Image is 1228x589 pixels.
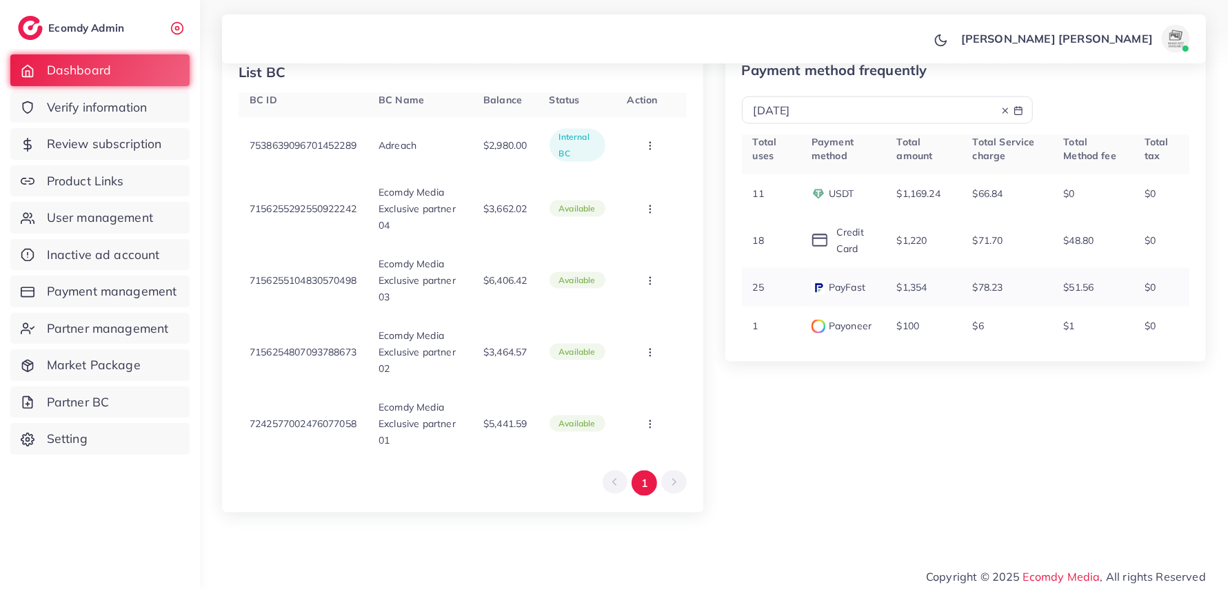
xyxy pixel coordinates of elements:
p: $66.84 [973,185,1003,202]
a: Dashboard [10,54,190,86]
p: 7156255292550922242 [250,200,356,217]
span: BC ID [250,94,277,106]
p: $6 [973,318,984,334]
span: [DATE] [754,103,790,117]
p: 11 [753,185,764,202]
a: Verify information [10,92,190,123]
p: PayFast [812,279,865,296]
p: Ecomdy Media Exclusive partner 01 [379,399,461,448]
span: Dashboard [47,61,111,79]
span: Payment management [47,282,177,300]
p: available [558,272,595,289]
a: Setting [10,423,190,455]
span: Payment method [812,136,854,162]
p: 7156254807093788673 [250,344,356,360]
a: Review subscription [10,128,190,160]
p: $0 [1145,232,1156,249]
a: Payment management [10,276,190,307]
p: $51.56 [1063,279,1094,296]
p: $3,662.02 [483,200,527,217]
p: $100 [897,318,920,334]
a: logoEcomdy Admin [18,16,128,40]
span: Balance [483,94,522,106]
span: Status [550,94,580,106]
a: Partner management [10,313,190,344]
img: avatar [1162,25,1189,52]
img: payment [812,281,825,295]
span: Total amount [897,136,933,162]
span: , All rights Reserved [1100,568,1206,585]
button: Go to page 1 [632,471,657,496]
span: Total uses [753,136,777,162]
a: Ecomdy Media [1023,570,1100,583]
span: Setting [47,430,88,448]
p: Adreach [379,137,416,154]
p: $71.70 [973,232,1003,249]
p: $6,406.42 [483,272,527,289]
span: Total tax [1145,136,1169,162]
div: List BC [239,62,285,82]
p: 18 [753,232,764,249]
span: Total Method fee [1063,136,1116,162]
span: Market Package [47,356,141,374]
span: BC Name [379,94,424,106]
p: $48.80 [1063,232,1094,249]
p: Internal BC [559,129,596,162]
p: $1,169.24 [897,185,940,202]
img: logo [18,16,43,40]
p: available [558,415,595,432]
img: payment [812,187,825,201]
p: Payment method frequently [742,62,1033,79]
span: Action [627,94,658,106]
p: $0 [1145,185,1156,202]
span: User management [47,209,153,227]
p: 7242577002476077058 [250,415,356,432]
span: Total Service charge [973,136,1035,162]
p: $0 [1063,185,1074,202]
span: Copyright © 2025 [926,568,1206,585]
p: $3,464.57 [483,344,527,360]
span: Partner management [47,320,169,338]
p: 1 [753,318,758,334]
a: Inactive ad account [10,239,190,271]
p: Ecomdy Media Exclusive partner 03 [379,256,461,305]
p: available [558,200,595,217]
a: Market Package [10,349,190,381]
p: Payoneer [812,318,872,334]
p: [PERSON_NAME] [PERSON_NAME] [961,30,1153,47]
span: Inactive ad account [47,246,160,264]
p: $2,980.00 [483,137,527,154]
p: Ecomdy Media Exclusive partner 04 [379,184,461,234]
span: Product Links [47,172,124,190]
p: $78.23 [973,279,1003,296]
p: $5,441.59 [483,415,527,432]
a: [PERSON_NAME] [PERSON_NAME]avatar [954,25,1195,52]
p: 7538639096701452289 [250,137,356,154]
p: $0 [1145,279,1156,296]
p: $1,220 [897,232,927,249]
span: Review subscription [47,135,162,153]
p: USDT [812,185,854,202]
a: User management [10,202,190,234]
p: Credit Card [812,224,875,257]
a: Partner BC [10,386,190,418]
img: icon payment [812,234,828,247]
p: $0 [1145,318,1156,334]
p: 25 [753,279,764,296]
span: Verify information [47,99,148,116]
ul: Pagination [603,471,687,496]
p: available [558,344,595,360]
p: $1,354 [897,279,927,296]
p: 7156255104830570498 [250,272,356,289]
img: payment [812,320,825,333]
p: $1 [1063,318,1074,334]
span: Partner BC [47,393,110,411]
a: Product Links [10,165,190,197]
h2: Ecomdy Admin [48,21,128,34]
p: Ecomdy Media Exclusive partner 02 [379,327,461,377]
